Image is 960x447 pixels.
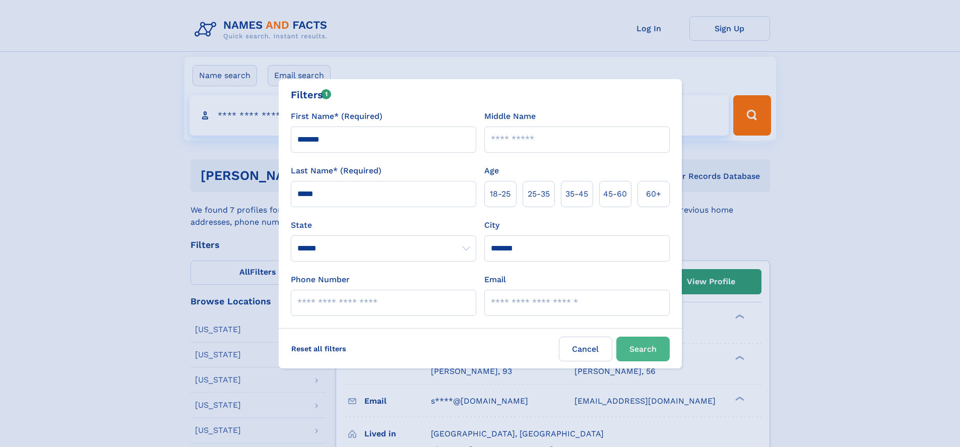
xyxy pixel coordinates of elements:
[616,337,670,361] button: Search
[291,274,350,286] label: Phone Number
[291,110,382,122] label: First Name* (Required)
[291,165,381,177] label: Last Name* (Required)
[285,337,353,361] label: Reset all filters
[565,188,588,200] span: 35‑45
[646,188,661,200] span: 60+
[603,188,627,200] span: 45‑60
[484,165,499,177] label: Age
[528,188,550,200] span: 25‑35
[484,274,506,286] label: Email
[484,110,536,122] label: Middle Name
[559,337,612,361] label: Cancel
[490,188,510,200] span: 18‑25
[291,87,332,102] div: Filters
[484,219,499,231] label: City
[291,219,476,231] label: State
